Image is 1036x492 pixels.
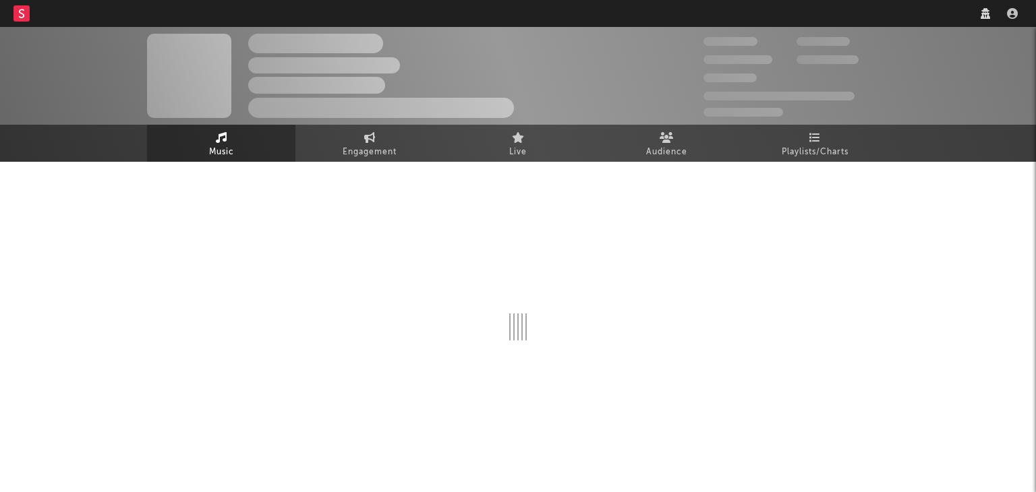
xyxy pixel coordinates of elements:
span: Live [509,144,527,160]
a: Audience [592,125,741,162]
span: Engagement [343,144,397,160]
span: Jump Score: 85.0 [703,108,783,117]
span: 100,000 [797,37,850,46]
a: Playlists/Charts [741,125,889,162]
span: Audience [646,144,687,160]
a: Engagement [295,125,444,162]
span: 50,000,000 [703,55,772,64]
span: Music [209,144,234,160]
a: Music [147,125,295,162]
span: 300,000 [703,37,757,46]
span: 1,000,000 [797,55,859,64]
span: 100,000 [703,73,757,82]
a: Live [444,125,592,162]
span: Playlists/Charts [782,144,848,160]
span: 50,000,000 Monthly Listeners [703,92,855,100]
